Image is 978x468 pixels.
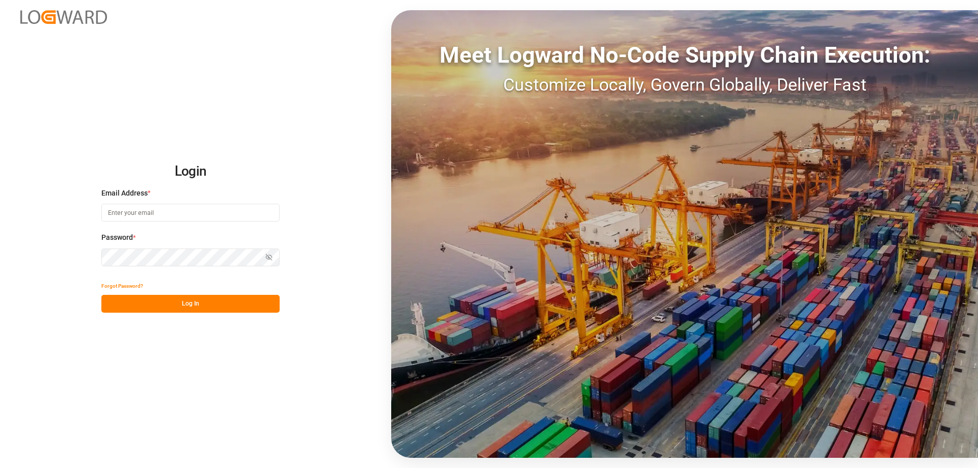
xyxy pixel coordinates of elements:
[101,295,280,313] button: Log In
[101,155,280,188] h2: Login
[391,72,978,98] div: Customize Locally, Govern Globally, Deliver Fast
[101,188,148,199] span: Email Address
[101,232,133,243] span: Password
[391,38,978,72] div: Meet Logward No-Code Supply Chain Execution:
[20,10,107,24] img: Logward_new_orange.png
[101,277,143,295] button: Forgot Password?
[101,204,280,222] input: Enter your email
